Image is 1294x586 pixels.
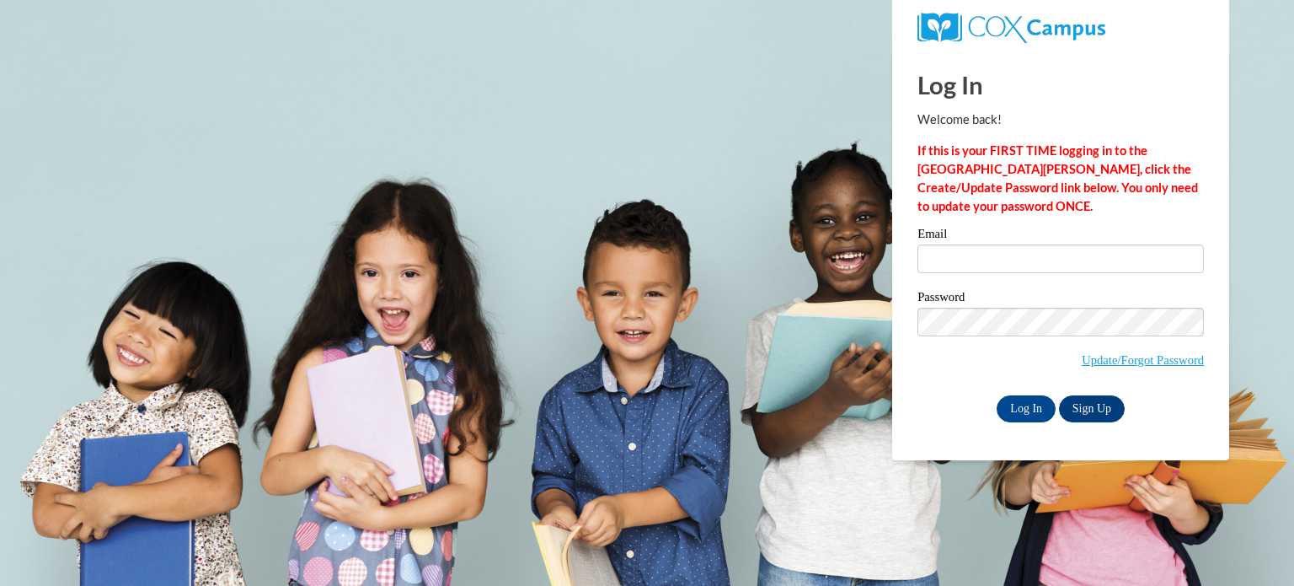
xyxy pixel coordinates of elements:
[917,228,1204,245] label: Email
[917,291,1204,308] label: Password
[917,19,1105,34] a: COX Campus
[997,395,1056,422] input: Log In
[1059,395,1125,422] a: Sign Up
[917,67,1204,102] h1: Log In
[917,110,1204,129] p: Welcome back!
[1082,353,1204,367] a: Update/Forgot Password
[917,143,1198,213] strong: If this is your FIRST TIME logging in to the [GEOGRAPHIC_DATA][PERSON_NAME], click the Create/Upd...
[917,13,1105,43] img: COX Campus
